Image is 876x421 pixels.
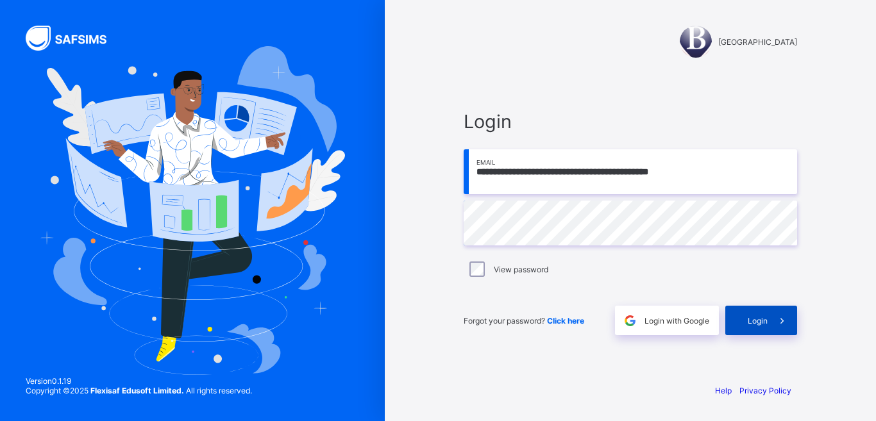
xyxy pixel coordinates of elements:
[644,316,709,326] span: Login with Google
[40,46,345,374] img: Hero Image
[90,386,184,395] strong: Flexisaf Edusoft Limited.
[718,37,797,47] span: [GEOGRAPHIC_DATA]
[26,386,252,395] span: Copyright © 2025 All rights reserved.
[464,316,584,326] span: Forgot your password?
[623,313,637,328] img: google.396cfc9801f0270233282035f929180a.svg
[547,316,584,326] a: Click here
[494,265,548,274] label: View password
[739,386,791,395] a: Privacy Policy
[715,386,732,395] a: Help
[26,26,122,51] img: SAFSIMS Logo
[748,316,768,326] span: Login
[464,110,797,133] span: Login
[26,376,252,386] span: Version 0.1.19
